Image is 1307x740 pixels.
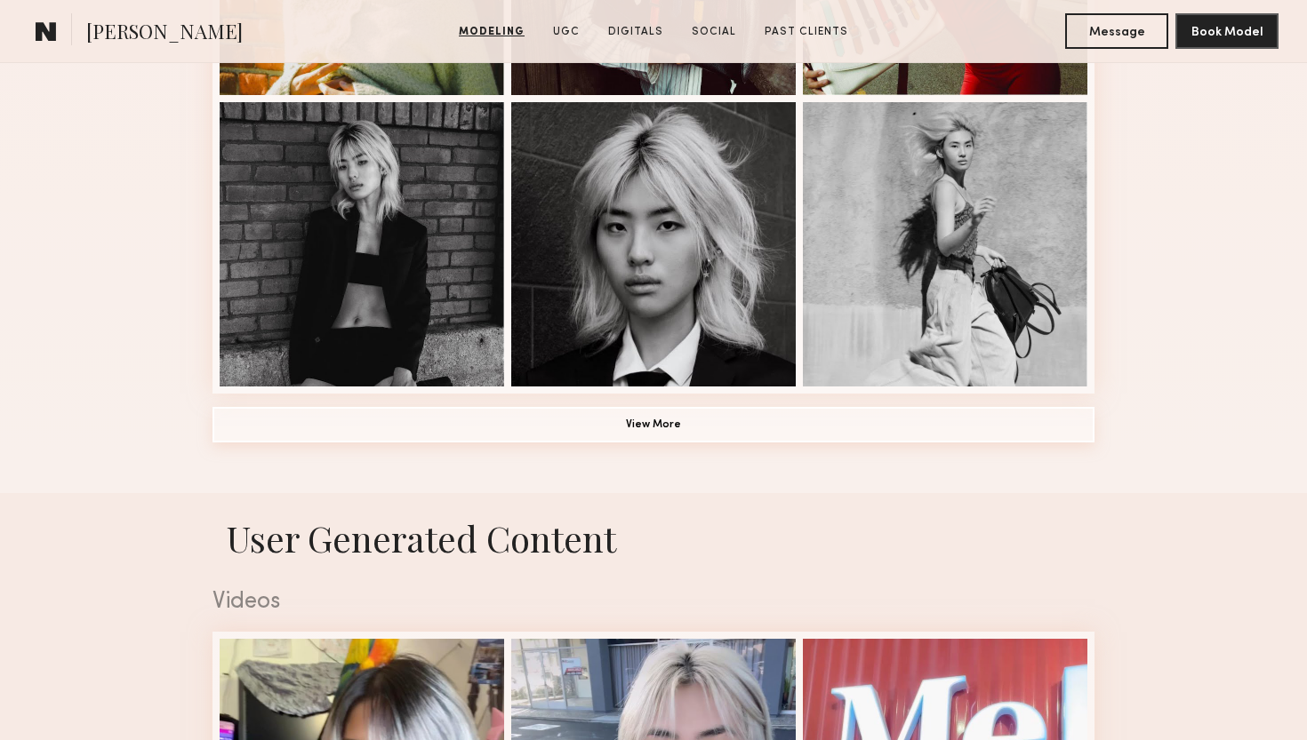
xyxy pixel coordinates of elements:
[212,591,1095,614] div: Videos
[198,514,1109,561] h1: User Generated Content
[212,407,1095,442] button: View More
[1175,23,1279,38] a: Book Model
[86,18,243,49] span: [PERSON_NAME]
[1175,13,1279,49] button: Book Model
[452,24,532,40] a: Modeling
[758,24,855,40] a: Past Clients
[601,24,670,40] a: Digitals
[1065,13,1168,49] button: Message
[685,24,743,40] a: Social
[546,24,587,40] a: UGC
